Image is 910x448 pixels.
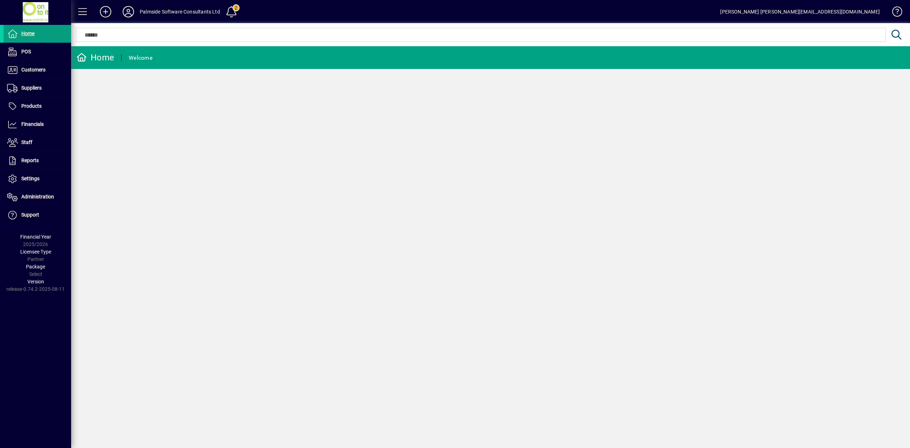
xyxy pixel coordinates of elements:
[140,6,220,17] div: Palmside Software Consultants Ltd
[21,85,42,91] span: Suppliers
[26,264,45,270] span: Package
[4,188,71,206] a: Administration
[4,206,71,224] a: Support
[129,52,152,64] div: Welcome
[887,1,901,25] a: Knowledge Base
[21,139,32,145] span: Staff
[94,5,117,18] button: Add
[20,249,51,255] span: Licensee Type
[21,103,42,109] span: Products
[21,194,54,199] span: Administration
[4,170,71,188] a: Settings
[21,67,45,73] span: Customers
[4,79,71,97] a: Suppliers
[4,43,71,61] a: POS
[21,121,44,127] span: Financials
[4,61,71,79] a: Customers
[21,31,34,36] span: Home
[21,176,39,181] span: Settings
[4,116,71,133] a: Financials
[76,52,114,63] div: Home
[117,5,140,18] button: Profile
[720,6,880,17] div: [PERSON_NAME] [PERSON_NAME][EMAIL_ADDRESS][DOMAIN_NAME]
[4,152,71,170] a: Reports
[4,134,71,151] a: Staff
[4,97,71,115] a: Products
[20,234,51,240] span: Financial Year
[21,49,31,54] span: POS
[27,279,44,284] span: Version
[21,158,39,163] span: Reports
[21,212,39,218] span: Support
